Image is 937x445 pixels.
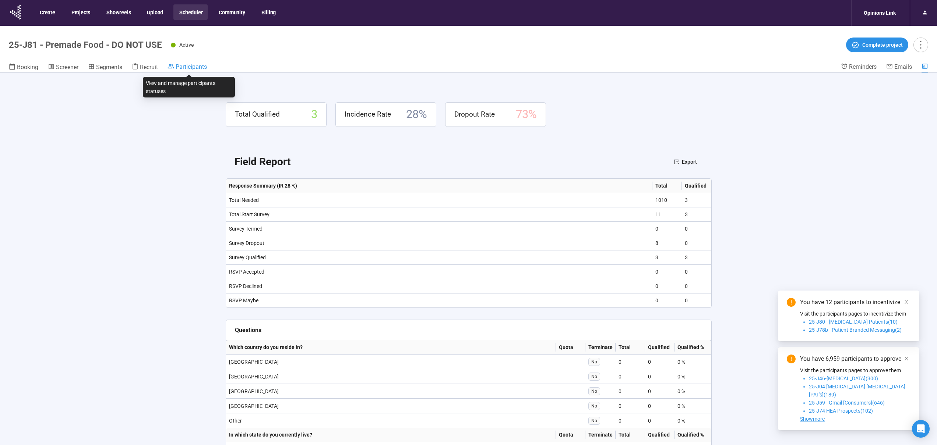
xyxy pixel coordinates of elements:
a: Booking [9,63,38,72]
span: Emails [894,63,912,70]
span: No [588,358,600,366]
span: 73 % [516,106,537,124]
div: Open Intercom Messenger [912,420,930,438]
td: 0 % [674,399,711,413]
span: Complete project [862,41,903,49]
span: RSVP Maybe [229,298,258,303]
p: Visit the participants pages to approve them [800,366,910,374]
td: 0 % [674,413,711,428]
span: Total Needed [229,197,259,203]
td: [GEOGRAPHIC_DATA] [226,369,556,384]
span: No [588,373,600,381]
button: Scheduler [173,4,208,20]
td: 0 [652,222,682,236]
span: 25-J59 - Gmail [Consumers](646) [809,400,885,406]
td: 0 % [674,369,711,384]
span: RSVP Declined [229,283,262,289]
span: 25-J78b - Patient Branded Messaging(2) [809,327,902,333]
td: 0 [645,399,674,413]
button: Community [213,4,250,20]
th: Qualified % [674,428,711,442]
td: 0 [616,355,645,369]
td: 11 [652,207,682,222]
div: View and manage participants statuses [143,77,235,97]
td: 3 [652,250,682,265]
td: 8 [652,236,682,250]
td: 0 [645,413,674,428]
div: Questions [235,325,702,335]
span: exclamation-circle [787,355,796,363]
span: Showmore [800,416,825,422]
span: Export [682,158,697,166]
div: You have 6,959 participants to approve [800,355,910,363]
button: Create [34,4,60,20]
span: more [916,40,926,50]
td: [GEOGRAPHIC_DATA] [226,399,556,413]
a: Recruit [132,63,158,72]
th: Terminate [585,340,616,355]
td: 3 [682,193,711,207]
th: Quota [556,340,585,355]
td: 0 % [674,355,711,369]
th: Qualified % [674,340,711,355]
button: Billing [256,4,281,20]
th: Which country do you reside in? [226,340,556,355]
span: 25-J80 - [MEDICAL_DATA] Patients(10) [809,319,898,325]
th: Response Summary (IR 28 %) [226,179,652,193]
td: 0 [682,222,711,236]
td: 0 [652,265,682,279]
th: Qualified [682,179,711,193]
span: 28 % [406,106,427,124]
span: Dropout Rate [454,109,495,120]
td: 0 [682,236,711,250]
a: Emails [886,63,912,72]
th: Qualified [645,428,674,442]
div: You have 12 participants to incentivize [800,298,910,307]
td: 0 [645,355,674,369]
span: 3 [311,106,317,124]
span: Survey Dropout [229,240,264,246]
h2: Field Report [235,154,290,170]
td: 0 [616,399,645,413]
td: Other [226,413,556,428]
a: Participants [168,63,207,72]
td: 0 [616,384,645,399]
th: Quota [556,428,585,442]
span: Incidence Rate [345,109,391,120]
td: 0 % [674,384,711,399]
td: 0 [645,369,674,384]
span: No [588,402,600,410]
td: 0 [652,293,682,308]
td: 1010 [652,193,682,207]
span: close [904,299,909,305]
td: 0 [682,279,711,293]
td: 3 [682,207,711,222]
td: 0 [682,293,711,308]
span: Survey Qualified [229,254,266,260]
span: Booking [17,64,38,71]
div: Opinions Link [859,6,900,20]
span: Recruit [140,64,158,71]
a: Screener [48,63,78,72]
span: No [588,387,600,395]
span: 25-J04 [MEDICAL_DATA] [MEDICAL_DATA] [PAT's](189) [809,384,905,398]
a: Reminders [841,63,877,72]
th: Total [616,340,645,355]
p: Visit the participants pages to incentivize them [800,310,910,318]
span: exclamation-circle [787,298,796,307]
th: Total [616,428,645,442]
td: [GEOGRAPHIC_DATA] [226,384,556,399]
th: Qualified [645,340,674,355]
button: more [913,38,928,52]
th: In which state do you currently live? [226,428,556,442]
span: Total Qualified [235,109,280,120]
h1: 25-J81 - Premade Food - DO NOT USE [9,40,162,50]
span: Total Start Survey [229,211,270,217]
button: exportExport [668,156,703,168]
span: Segments [96,64,122,71]
td: [GEOGRAPHIC_DATA] [226,355,556,369]
button: Showreels [101,4,136,20]
span: Reminders [849,63,877,70]
th: Total [652,179,682,193]
td: 0 [616,413,645,428]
